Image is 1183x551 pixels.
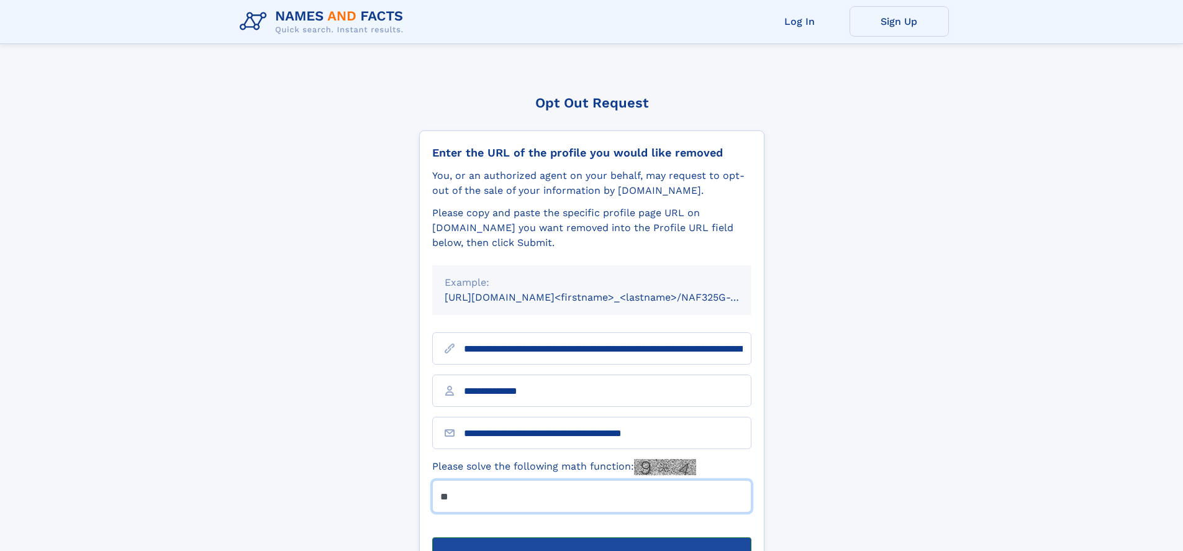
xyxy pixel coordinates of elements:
[850,6,949,37] a: Sign Up
[432,168,751,198] div: You, or an authorized agent on your behalf, may request to opt-out of the sale of your informatio...
[750,6,850,37] a: Log In
[432,459,696,475] label: Please solve the following math function:
[432,206,751,250] div: Please copy and paste the specific profile page URL on [DOMAIN_NAME] you want removed into the Pr...
[432,146,751,160] div: Enter the URL of the profile you would like removed
[419,95,764,111] div: Opt Out Request
[235,5,414,39] img: Logo Names and Facts
[445,275,739,290] div: Example:
[445,291,775,303] small: [URL][DOMAIN_NAME]<firstname>_<lastname>/NAF325G-xxxxxxxx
